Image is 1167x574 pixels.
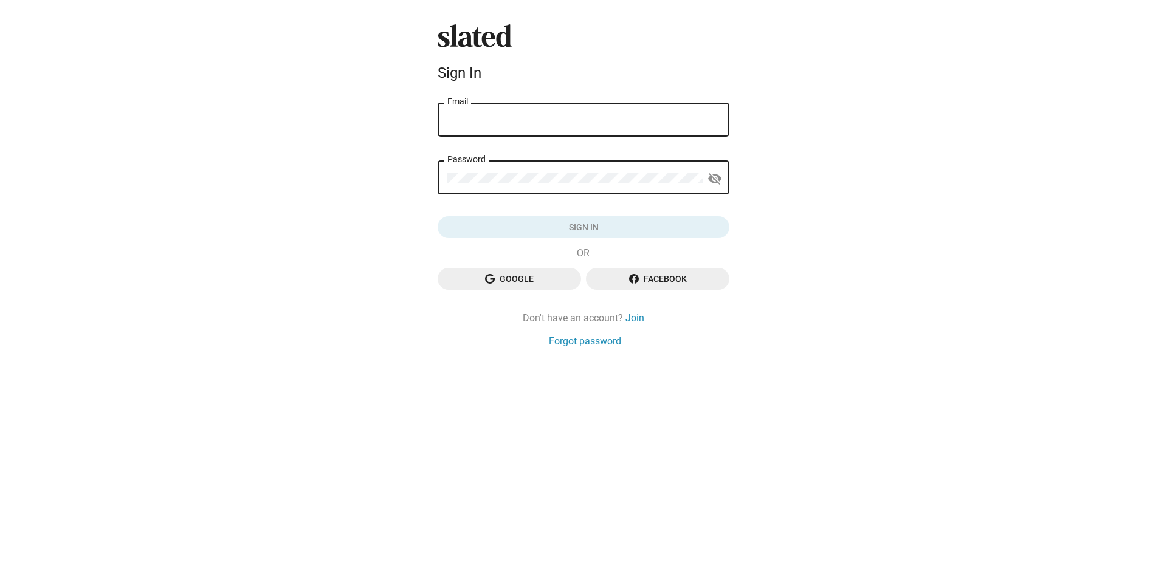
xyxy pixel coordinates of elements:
[586,268,729,290] button: Facebook
[625,312,644,324] a: Join
[703,166,727,191] button: Show password
[447,268,571,290] span: Google
[438,312,729,324] div: Don't have an account?
[596,268,720,290] span: Facebook
[438,64,729,81] div: Sign In
[438,268,581,290] button: Google
[707,169,722,188] mat-icon: visibility_off
[549,335,621,347] a: Forgot password
[438,24,729,86] sl-branding: Sign In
